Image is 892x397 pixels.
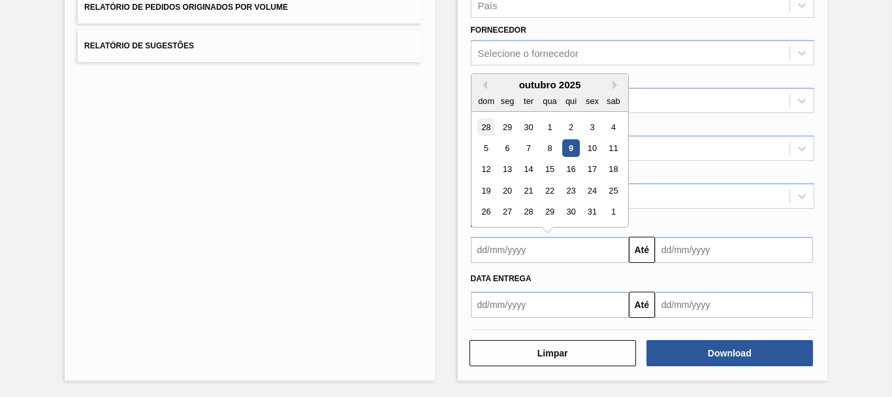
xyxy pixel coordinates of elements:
[629,292,655,318] button: Até
[478,48,579,59] div: Selecione o fornecedor
[629,237,655,263] button: Até
[477,139,495,157] div: Choose domingo, 5 de outubro de 2025
[604,118,622,136] div: Choose sábado, 4 de outubro de 2025
[519,161,537,179] div: Choose terça-feira, 14 de outubro de 2025
[583,203,601,221] div: Choose sexta-feira, 31 de outubro de 2025
[583,92,601,110] div: sex
[604,161,622,179] div: Choose sábado, 18 de outubro de 2025
[604,203,622,221] div: Choose sábado, 1 de novembro de 2025
[541,92,558,110] div: qua
[471,274,532,283] span: Data Entrega
[498,92,516,110] div: seg
[583,118,601,136] div: Choose sexta-feira, 3 de outubro de 2025
[471,26,526,35] label: Fornecedor
[471,79,628,90] div: outubro 2025
[519,139,537,157] div: Choose terça-feira, 7 de outubro de 2025
[84,3,288,12] span: Relatório de Pedidos Originados por Volume
[604,182,622,199] div: Choose sábado, 25 de outubro de 2025
[475,116,624,222] div: month 2025-10
[519,182,537,199] div: Choose terça-feira, 21 de outubro de 2025
[646,340,813,366] button: Download
[541,182,558,199] div: Choose quarta-feira, 22 de outubro de 2025
[84,41,194,50] span: Relatório de Sugestões
[471,292,629,318] input: dd/mm/yyyy
[478,80,487,90] button: Previous Month
[519,92,537,110] div: ter
[498,161,516,179] div: Choose segunda-feira, 13 de outubro de 2025
[562,161,579,179] div: Choose quinta-feira, 16 de outubro de 2025
[477,161,495,179] div: Choose domingo, 12 de outubro de 2025
[498,182,516,199] div: Choose segunda-feira, 20 de outubro de 2025
[541,203,558,221] div: Choose quarta-feira, 29 de outubro de 2025
[519,203,537,221] div: Choose terça-feira, 28 de outubro de 2025
[477,118,495,136] div: Choose domingo, 28 de setembro de 2025
[562,139,579,157] div: Choose quinta-feira, 9 de outubro de 2025
[604,139,622,157] div: Choose sábado, 11 de outubro de 2025
[498,139,516,157] div: Choose segunda-feira, 6 de outubro de 2025
[541,118,558,136] div: Choose quarta-feira, 1 de outubro de 2025
[655,237,813,263] input: dd/mm/yyyy
[477,92,495,110] div: dom
[583,139,601,157] div: Choose sexta-feira, 10 de outubro de 2025
[583,161,601,179] div: Choose sexta-feira, 17 de outubro de 2025
[562,203,579,221] div: Choose quinta-feira, 30 de outubro de 2025
[562,118,579,136] div: Choose quinta-feira, 2 de outubro de 2025
[541,161,558,179] div: Choose quarta-feira, 15 de outubro de 2025
[470,340,636,366] button: Limpar
[613,80,622,90] button: Next Month
[498,203,516,221] div: Choose segunda-feira, 27 de outubro de 2025
[498,118,516,136] div: Choose segunda-feira, 29 de setembro de 2025
[541,139,558,157] div: Choose quarta-feira, 8 de outubro de 2025
[477,182,495,199] div: Choose domingo, 19 de outubro de 2025
[562,182,579,199] div: Choose quinta-feira, 23 de outubro de 2025
[655,292,813,318] input: dd/mm/yyyy
[583,182,601,199] div: Choose sexta-feira, 24 de outubro de 2025
[604,92,622,110] div: sab
[78,30,421,62] button: Relatório de Sugestões
[471,237,629,263] input: dd/mm/yyyy
[519,118,537,136] div: Choose terça-feira, 30 de setembro de 2025
[477,203,495,221] div: Choose domingo, 26 de outubro de 2025
[562,92,579,110] div: qui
